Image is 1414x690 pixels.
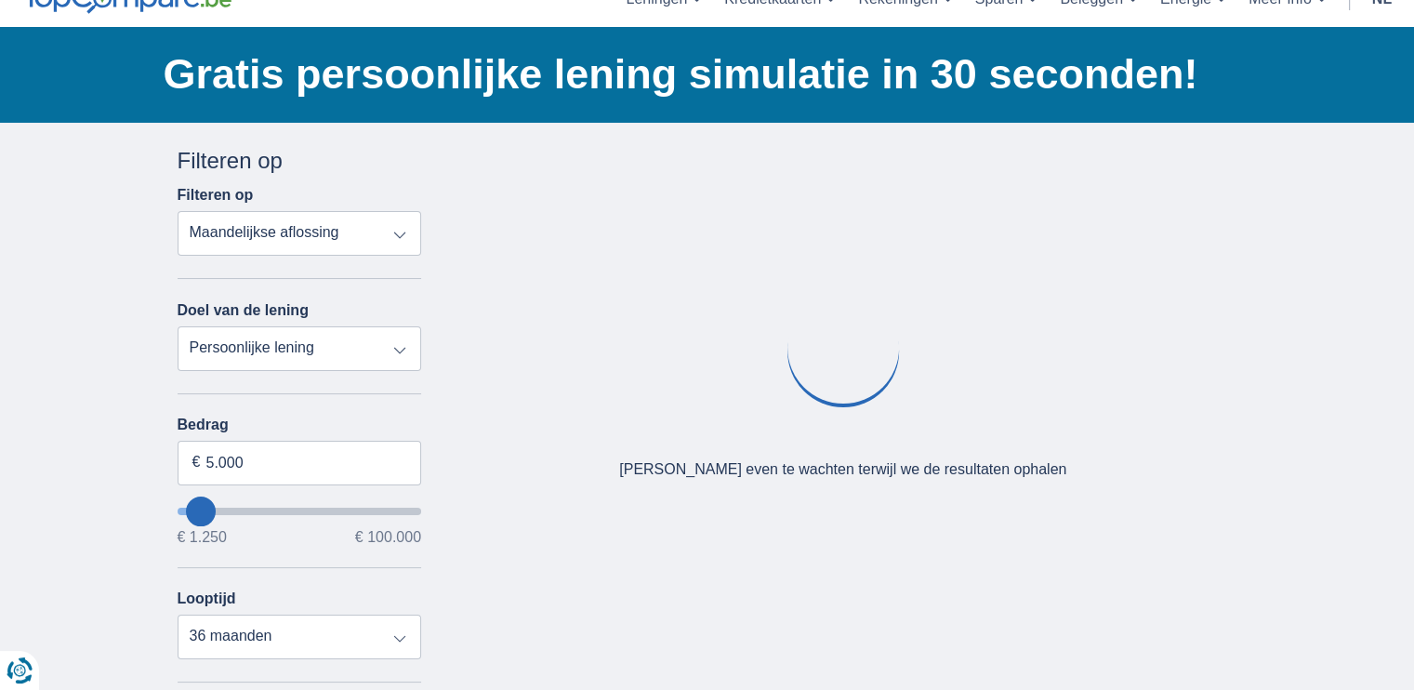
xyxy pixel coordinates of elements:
span: € 1.250 [178,530,227,545]
h1: Gratis persoonlijke lening simulatie in 30 seconden! [164,46,1237,103]
input: wantToBorrow [178,508,422,515]
label: Looptijd [178,590,236,607]
span: € [192,452,201,473]
div: Filteren op [178,145,422,177]
div: [PERSON_NAME] even te wachten terwijl we de resultaten ophalen [619,459,1066,481]
span: € 100.000 [355,530,421,545]
label: Filteren op [178,187,254,204]
label: Bedrag [178,417,422,433]
label: Doel van de lening [178,302,309,319]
